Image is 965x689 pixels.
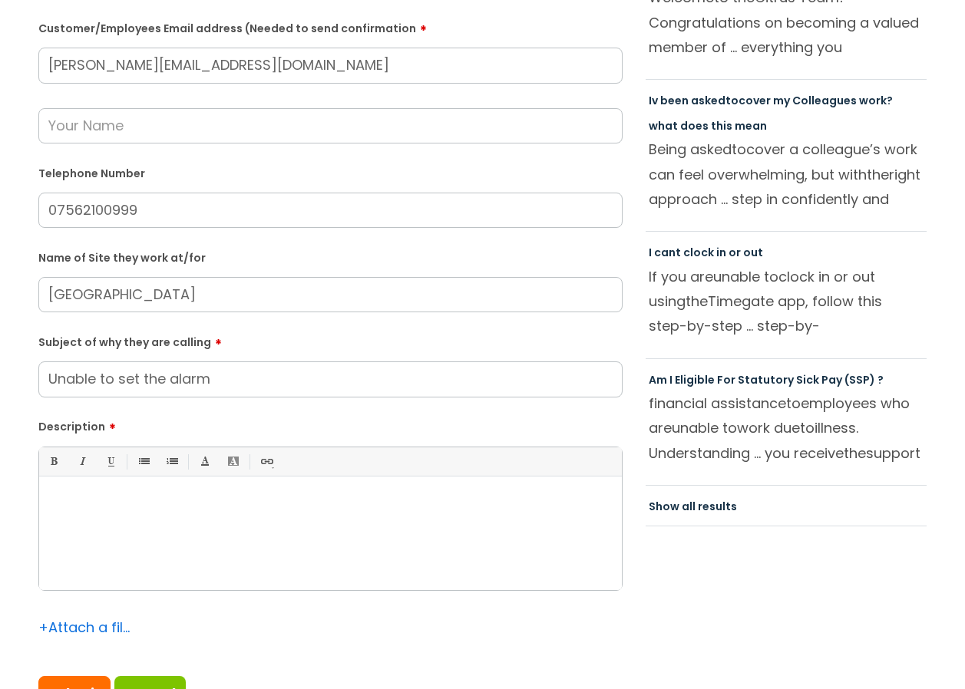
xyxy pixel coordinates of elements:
[38,415,623,434] label: Description
[38,615,131,640] div: Attach a file
[44,452,63,471] a: Bold (Ctrl-B)
[800,418,815,437] span: to
[256,452,276,471] a: Link
[649,93,893,133] a: Iv been askedtocover my Colleagues work? what does this mean
[38,164,623,180] label: Telephone Number
[725,93,739,108] span: to
[686,292,708,311] span: the
[38,249,623,265] label: Name of Site they work at/for
[195,452,214,471] a: Font Color
[732,140,746,159] span: to
[649,265,924,338] p: If you are clock in or out using Timegate app, follow this step-by-step ... step-by-[PERSON_NAME]...
[162,452,181,471] a: 1. Ordered List (Ctrl-Shift-8)
[713,267,760,286] span: unable
[38,17,623,35] label: Customer/Employees Email address (Needed to send confirmation
[672,418,719,437] span: unable
[649,499,737,514] a: Show all results
[101,452,120,471] a: Underline(Ctrl-U)
[844,443,866,463] span: the
[722,418,737,437] span: to
[72,452,91,471] a: Italic (Ctrl-I)
[649,245,763,260] a: I cant clock in or out
[38,48,623,83] input: Email
[649,137,924,211] p: Being asked cover a colleague’s work can feel overwhelming, but with right approach ... step in c...
[38,331,623,349] label: Subject of why they are calling
[649,372,884,387] a: Am I Eligible For Statutory Sick Pay (SSP) ?
[223,452,243,471] a: Back Color
[649,391,924,465] p: financial assistance employees who are work due illness. Understanding ... you receive support yo...
[786,394,801,413] span: to
[134,452,153,471] a: • Unordered List (Ctrl-Shift-7)
[867,165,889,184] span: the
[764,267,778,286] span: to
[38,108,623,143] input: Your Name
